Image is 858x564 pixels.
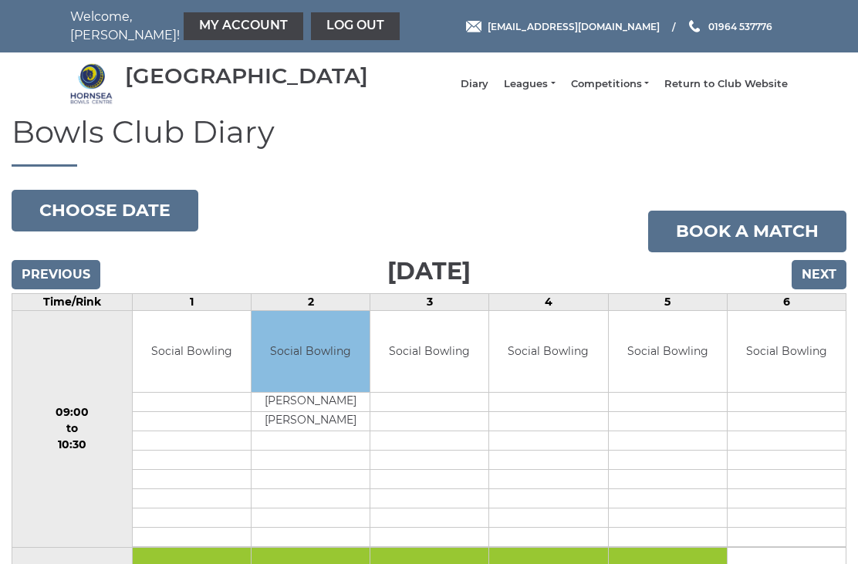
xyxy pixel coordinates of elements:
[609,311,727,392] td: Social Bowling
[12,294,133,311] td: Time/Rink
[184,12,303,40] a: My Account
[12,190,198,231] button: Choose date
[608,294,727,311] td: 5
[664,77,788,91] a: Return to Club Website
[504,77,555,91] a: Leagues
[689,20,700,32] img: Phone us
[728,311,846,392] td: Social Bowling
[370,311,488,392] td: Social Bowling
[132,294,251,311] td: 1
[466,21,481,32] img: Email
[311,12,400,40] a: Log out
[70,8,356,45] nav: Welcome, [PERSON_NAME]!
[370,294,489,311] td: 3
[648,211,846,252] a: Book a match
[70,62,113,105] img: Hornsea Bowls Centre
[133,311,251,392] td: Social Bowling
[12,260,100,289] input: Previous
[571,77,649,91] a: Competitions
[461,77,488,91] a: Diary
[708,20,772,32] span: 01964 537776
[489,311,607,392] td: Social Bowling
[252,311,370,392] td: Social Bowling
[489,294,608,311] td: 4
[125,64,368,88] div: [GEOGRAPHIC_DATA]
[12,311,133,548] td: 09:00 to 10:30
[687,19,772,34] a: Phone us 01964 537776
[488,20,660,32] span: [EMAIL_ADDRESS][DOMAIN_NAME]
[252,392,370,411] td: [PERSON_NAME]
[251,294,370,311] td: 2
[466,19,660,34] a: Email [EMAIL_ADDRESS][DOMAIN_NAME]
[12,115,846,167] h1: Bowls Club Diary
[252,411,370,431] td: [PERSON_NAME]
[792,260,846,289] input: Next
[727,294,846,311] td: 6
